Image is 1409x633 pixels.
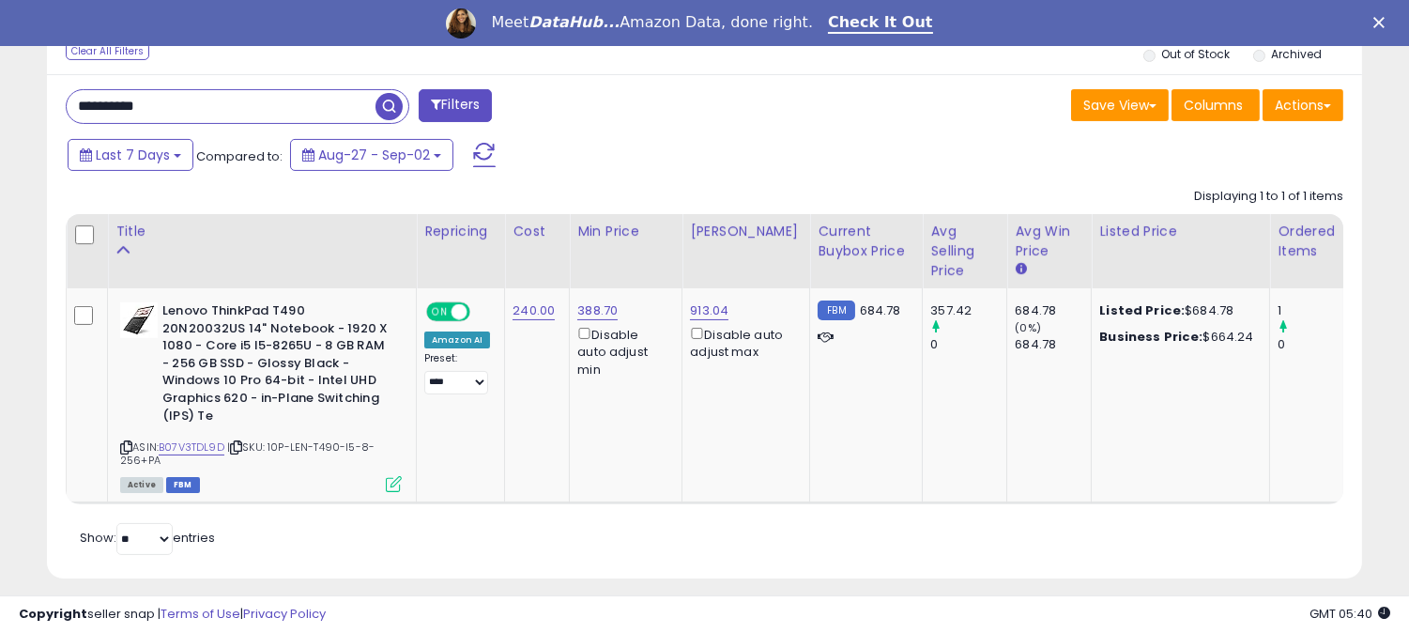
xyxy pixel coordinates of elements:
b: Listed Price: [1099,301,1185,319]
span: 2025-09-11 05:40 GMT [1309,605,1390,623]
button: Columns [1172,89,1260,121]
b: Business Price: [1099,328,1202,346]
img: Profile image for Georgie [446,8,476,39]
div: Min Price [577,222,674,241]
small: Avg Win Price. [1015,261,1026,278]
span: OFF [467,304,498,320]
a: B07V3TDL9D [159,440,224,455]
div: 684.78 [1015,336,1091,353]
div: 0 [1278,336,1354,353]
span: ON [428,304,452,320]
div: $664.24 [1099,329,1255,346]
i: DataHub... [528,13,620,31]
div: Avg Selling Price [930,222,999,281]
strong: Copyright [19,605,87,623]
div: [PERSON_NAME] [690,222,802,241]
a: Privacy Policy [243,605,326,623]
span: All listings currently available for purchase on Amazon [120,477,163,493]
div: Meet Amazon Data, done right. [491,13,813,32]
span: Columns [1184,96,1243,115]
div: seller snap | | [19,606,326,624]
div: Ordered Items [1278,222,1346,261]
div: 0 [930,336,1006,353]
div: 357.42 [930,302,1006,319]
div: Title [115,222,408,241]
div: ASIN: [120,302,402,490]
span: | SKU: 10P-LEN-T490-I5-8-256+PA [120,440,375,468]
button: Last 7 Days [68,139,193,171]
button: Filters [419,89,492,122]
span: Compared to: [196,147,283,165]
a: 913.04 [690,301,728,320]
button: Actions [1263,89,1343,121]
div: Listed Price [1099,222,1262,241]
div: Preset: [424,352,490,394]
a: Check It Out [828,13,933,34]
button: Aug-27 - Sep-02 [290,139,453,171]
div: Clear All Filters [66,42,149,60]
div: $684.78 [1099,302,1255,319]
div: Current Buybox Price [818,222,914,261]
div: Avg Win Price [1015,222,1083,261]
div: Disable auto adjust min [577,324,667,378]
span: FBM [166,477,200,493]
span: Aug-27 - Sep-02 [318,146,430,164]
div: Repricing [424,222,497,241]
span: Show: entries [80,529,215,547]
div: Amazon AI [424,332,490,348]
div: Disable auto adjust max [690,324,795,361]
b: Lenovo ThinkPad T490 20N20032US 14" Notebook - 1920 X 1080 - Core i5 I5-8265U - 8 GB RAM - 256 GB... [162,302,391,429]
small: FBM [818,301,854,320]
small: (0%) [1015,320,1041,335]
div: Close [1373,17,1392,28]
img: 41v2nUB-qyL._SL40_.jpg [120,302,158,338]
div: 684.78 [1015,302,1091,319]
div: Displaying 1 to 1 of 1 items [1194,188,1343,206]
label: Archived [1271,46,1322,62]
a: 240.00 [513,301,555,320]
span: 684.78 [860,301,901,319]
a: 388.70 [577,301,618,320]
span: Last 7 Days [96,146,170,164]
label: Out of Stock [1161,46,1230,62]
button: Save View [1071,89,1169,121]
a: Terms of Use [161,605,240,623]
div: Cost [513,222,561,241]
div: 1 [1278,302,1354,319]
